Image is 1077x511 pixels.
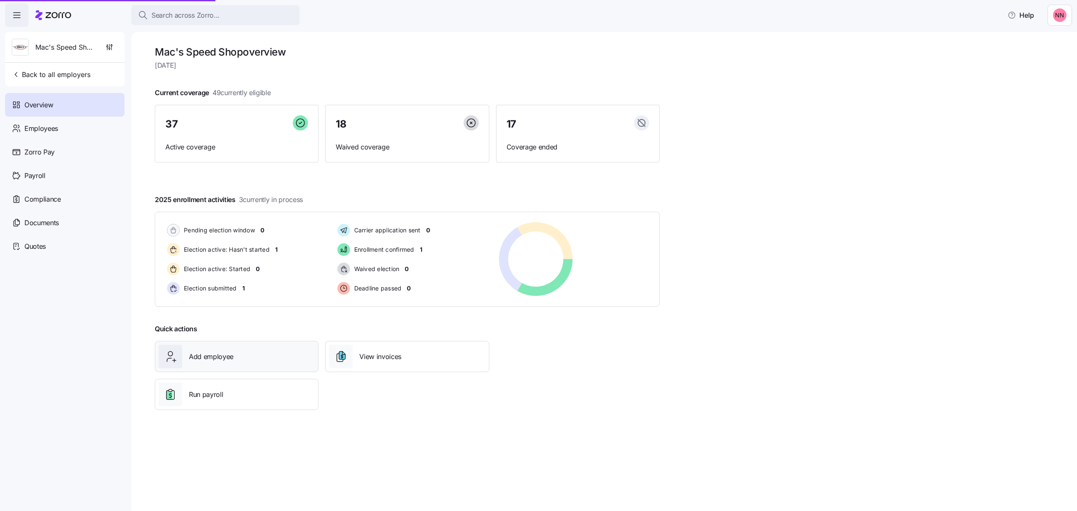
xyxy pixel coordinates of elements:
[155,60,660,71] span: [DATE]
[189,389,223,400] span: Run payroll
[242,284,245,293] span: 1
[181,284,237,293] span: Election submitted
[24,123,58,134] span: Employees
[405,265,409,273] span: 0
[352,284,402,293] span: Deadline passed
[426,226,430,234] span: 0
[155,45,660,59] h1: Mac's Speed Shop overview
[1053,8,1066,22] img: 37cb906d10cb440dd1cb011682786431
[189,351,233,362] span: Add employee
[336,142,478,152] span: Waived coverage
[5,187,125,211] a: Compliance
[5,164,125,187] a: Payroll
[507,142,649,152] span: Coverage ended
[260,226,264,234] span: 0
[155,324,197,334] span: Quick actions
[151,10,220,21] span: Search across Zorro...
[24,194,61,205] span: Compliance
[420,245,422,254] span: 1
[212,88,271,98] span: 49 currently eligible
[5,140,125,164] a: Zorro Pay
[165,119,178,129] span: 37
[352,265,400,273] span: Waived election
[155,194,303,205] span: 2025 enrollment activities
[8,66,94,83] button: Back to all employers
[12,69,90,80] span: Back to all employers
[507,119,516,129] span: 17
[181,245,270,254] span: Election active: Hasn't started
[5,211,125,234] a: Documents
[131,5,300,25] button: Search across Zorro...
[352,226,421,234] span: Carrier application sent
[5,117,125,140] a: Employees
[256,265,260,273] span: 0
[165,142,308,152] span: Active coverage
[239,194,303,205] span: 3 currently in process
[5,234,125,258] a: Quotes
[407,284,411,293] span: 0
[181,226,255,234] span: Pending election window
[275,245,278,254] span: 1
[24,218,59,228] span: Documents
[352,245,414,254] span: Enrollment confirmed
[24,100,53,110] span: Overview
[24,170,45,181] span: Payroll
[24,147,55,157] span: Zorro Pay
[1008,10,1034,20] span: Help
[181,265,250,273] span: Election active: Started
[359,351,401,362] span: View invoices
[336,119,346,129] span: 18
[12,39,28,56] img: Employer logo
[24,241,46,252] span: Quotes
[5,93,125,117] a: Overview
[1001,7,1041,24] button: Help
[155,88,271,98] span: Current coverage
[35,42,94,53] span: Mac's Speed Shop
